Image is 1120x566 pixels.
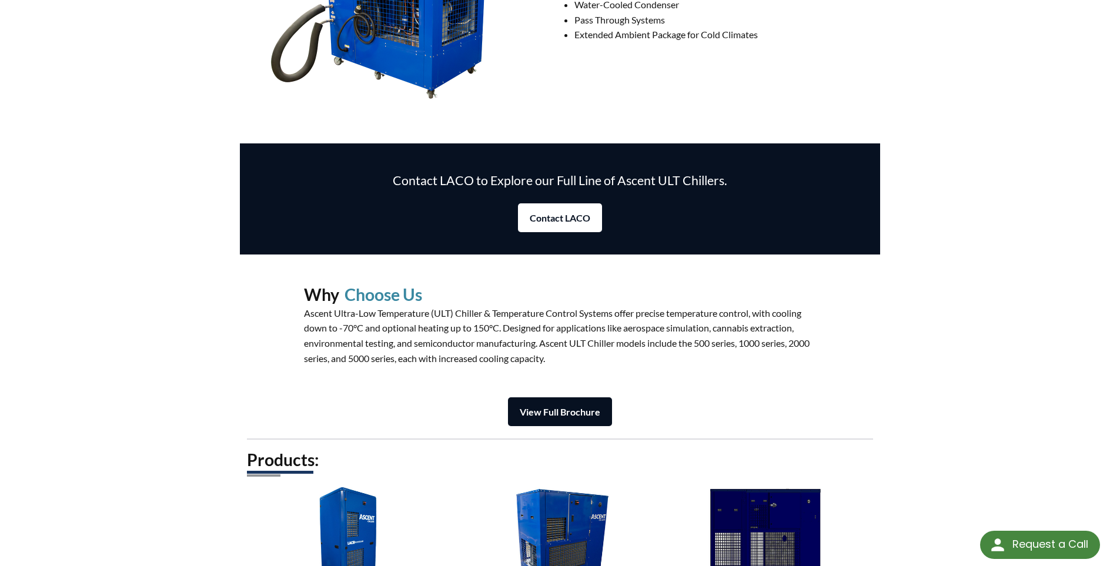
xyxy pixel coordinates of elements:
[988,535,1007,554] img: round button
[574,12,881,28] li: Pass Through Systems
[345,284,422,304] h2: Choose Us
[304,173,817,189] h3: Contact LACO to Explore our Full Line of Ascent ULT Chillers.
[980,531,1100,559] div: Request a Call
[304,306,817,366] p: Ascent Ultra-Low Temperature (ULT) Chiller & Temperature Control Systems offer precise temperatur...
[574,27,881,42] li: Extended Ambient Package for Cold Climates
[508,397,612,426] a: View Full Brochure
[518,203,602,232] a: Contact LACO
[530,212,590,223] strong: Contact LACO
[304,284,339,304] h2: Why
[1012,531,1088,558] div: Request a Call
[520,406,600,417] strong: View Full Brochure
[247,449,874,471] h2: Products:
